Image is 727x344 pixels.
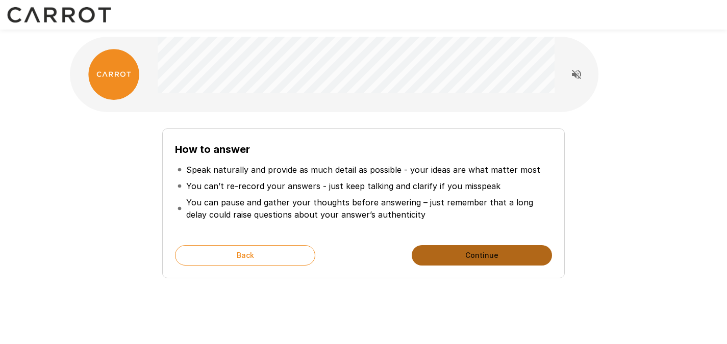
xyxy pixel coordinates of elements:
button: Back [175,245,315,266]
button: Read questions aloud [566,64,587,85]
p: Speak naturally and provide as much detail as possible - your ideas are what matter most [186,164,540,176]
button: Continue [412,245,552,266]
p: You can pause and gather your thoughts before answering – just remember that a long delay could r... [186,196,549,221]
b: How to answer [175,143,250,155]
img: carrot_logo.png [88,49,139,100]
p: You can’t re-record your answers - just keep talking and clarify if you misspeak [186,180,500,192]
